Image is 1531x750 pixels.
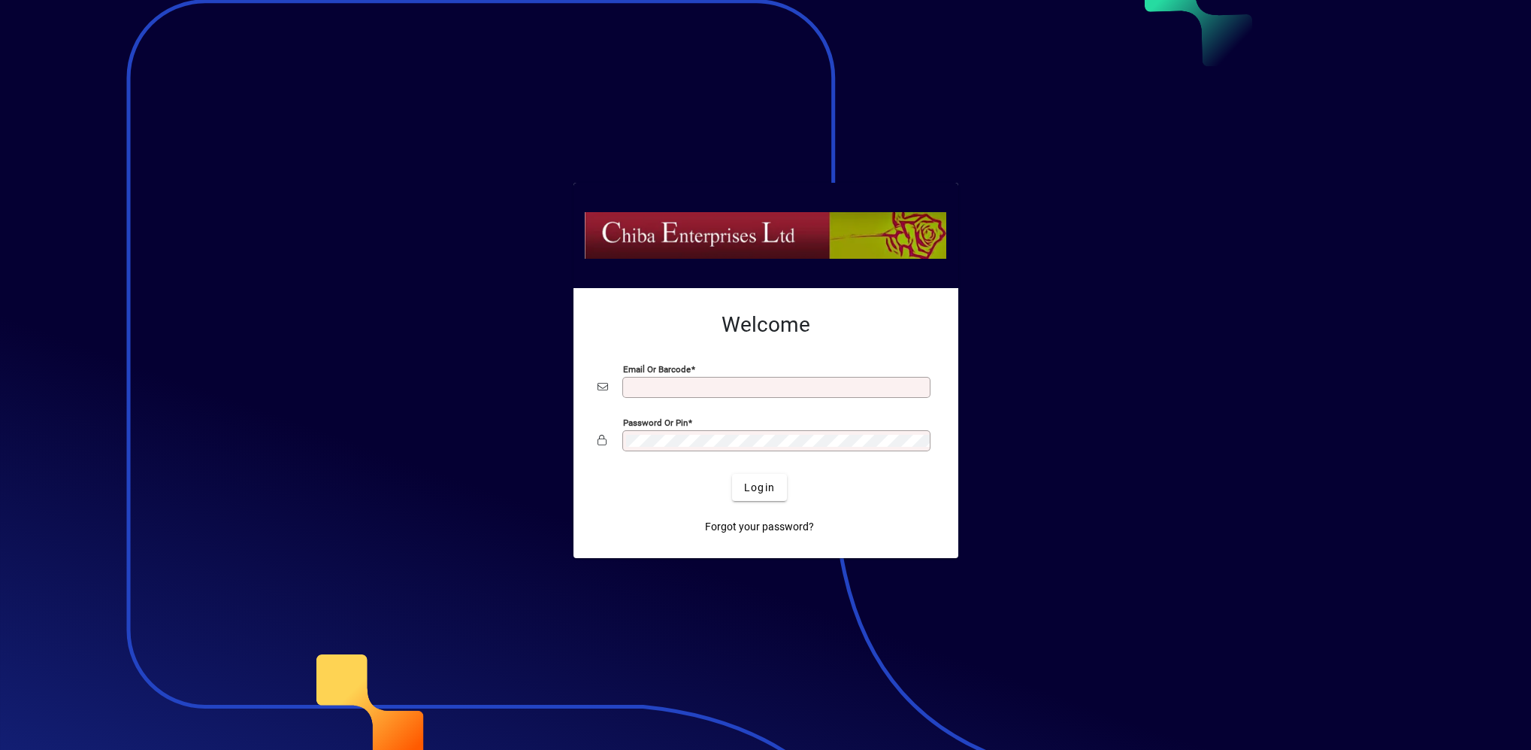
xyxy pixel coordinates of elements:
[705,519,814,535] span: Forgot your password?
[699,513,820,540] a: Forgot your password?
[623,418,688,428] mat-label: Password or Pin
[744,480,775,496] span: Login
[598,312,934,338] h2: Welcome
[732,474,787,501] button: Login
[623,364,691,375] mat-label: Email or Barcode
